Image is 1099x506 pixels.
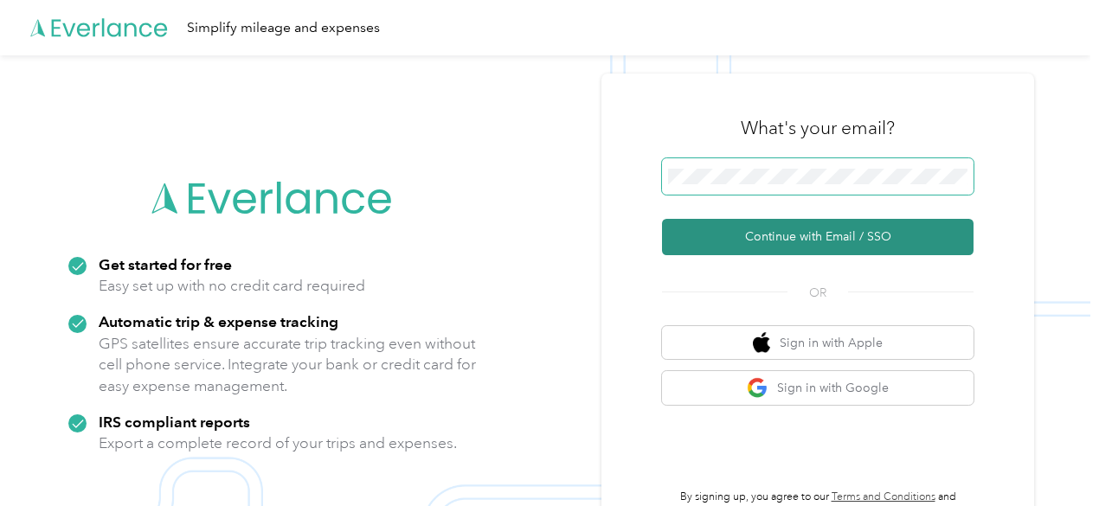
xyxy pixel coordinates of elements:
img: google logo [747,377,768,399]
h3: What's your email? [741,116,895,140]
strong: IRS compliant reports [99,413,250,431]
p: GPS satellites ensure accurate trip tracking even without cell phone service. Integrate your bank... [99,333,477,397]
button: google logoSign in with Google [662,371,974,405]
strong: Automatic trip & expense tracking [99,312,338,330]
p: Export a complete record of your trips and expenses. [99,432,457,454]
div: Simplify mileage and expenses [187,17,380,39]
strong: Get started for free [99,255,232,273]
img: apple logo [753,332,770,354]
p: Easy set up with no credit card required [99,275,365,297]
button: Continue with Email / SSO [662,219,974,255]
a: Terms and Conditions [832,490,935,503]
span: OR [787,284,848,302]
button: apple logoSign in with Apple [662,326,974,360]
